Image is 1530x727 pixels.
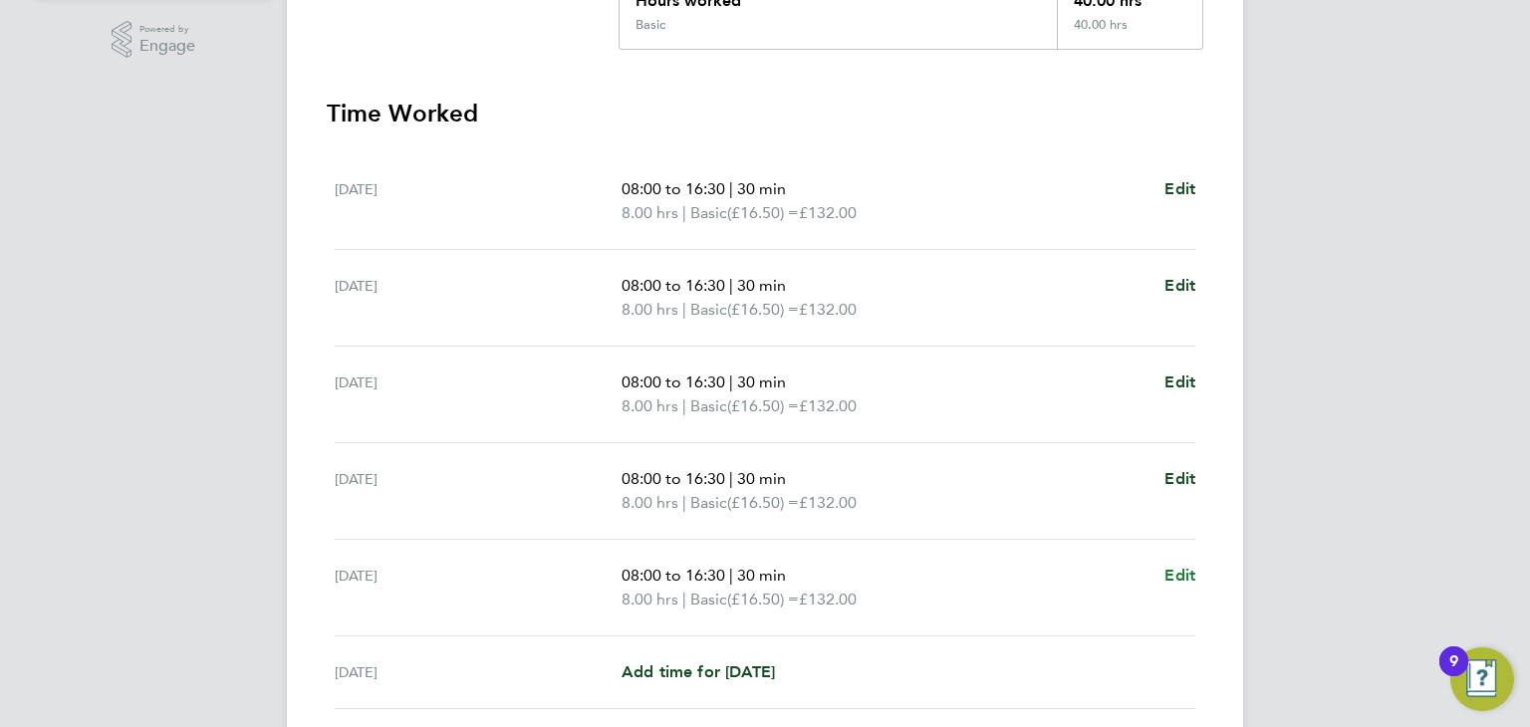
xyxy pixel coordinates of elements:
span: 8.00 hrs [622,300,678,319]
div: Basic [636,17,665,33]
span: 08:00 to 16:30 [622,179,725,198]
span: | [729,179,733,198]
span: £132.00 [799,590,857,608]
span: 30 min [737,179,786,198]
div: [DATE] [335,274,622,322]
span: Edit [1164,372,1195,391]
span: (£16.50) = [727,396,799,415]
span: | [682,396,686,415]
span: Basic [690,298,727,322]
span: | [682,590,686,608]
span: 08:00 to 16:30 [622,566,725,585]
div: 9 [1449,661,1458,687]
span: Edit [1164,566,1195,585]
span: | [682,203,686,222]
span: Add time for [DATE] [622,662,775,681]
span: 30 min [737,372,786,391]
button: Open Resource Center, 9 new notifications [1450,647,1514,711]
span: 30 min [737,276,786,295]
span: | [729,566,733,585]
span: 8.00 hrs [622,590,678,608]
span: (£16.50) = [727,590,799,608]
span: 8.00 hrs [622,493,678,512]
span: (£16.50) = [727,300,799,319]
div: [DATE] [335,177,622,225]
span: £132.00 [799,493,857,512]
span: 08:00 to 16:30 [622,372,725,391]
span: (£16.50) = [727,493,799,512]
span: Powered by [139,21,195,38]
a: Edit [1164,564,1195,588]
span: Basic [690,201,727,225]
h3: Time Worked [327,98,1203,129]
span: Edit [1164,179,1195,198]
span: Basic [690,394,727,418]
span: £132.00 [799,300,857,319]
span: 30 min [737,566,786,585]
span: Edit [1164,469,1195,488]
span: | [682,493,686,512]
span: | [682,300,686,319]
span: Engage [139,38,195,55]
span: Basic [690,588,727,611]
a: Edit [1164,467,1195,491]
span: Edit [1164,276,1195,295]
span: 8.00 hrs [622,203,678,222]
span: 8.00 hrs [622,396,678,415]
span: 30 min [737,469,786,488]
span: Basic [690,491,727,515]
div: [DATE] [335,660,622,684]
a: Edit [1164,274,1195,298]
span: £132.00 [799,396,857,415]
div: [DATE] [335,467,622,515]
span: | [729,276,733,295]
a: Edit [1164,370,1195,394]
a: Add time for [DATE] [622,660,775,684]
a: Edit [1164,177,1195,201]
div: 40.00 hrs [1057,17,1202,49]
a: Powered byEngage [112,21,196,59]
span: 08:00 to 16:30 [622,469,725,488]
div: [DATE] [335,370,622,418]
span: (£16.50) = [727,203,799,222]
div: [DATE] [335,564,622,611]
span: | [729,469,733,488]
span: | [729,372,733,391]
span: 08:00 to 16:30 [622,276,725,295]
span: £132.00 [799,203,857,222]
